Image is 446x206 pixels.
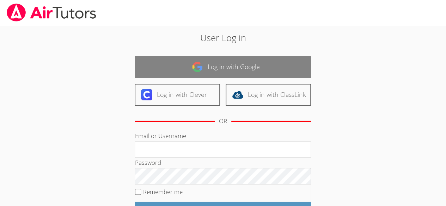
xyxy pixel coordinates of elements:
label: Remember me [143,188,183,196]
a: Log in with Clever [135,84,220,106]
img: google-logo-50288ca7cdecda66e5e0955fdab243c47b7ad437acaf1139b6f446037453330a.svg [192,61,203,73]
a: Log in with ClassLink [226,84,311,106]
div: OR [219,116,227,126]
h2: User Log in [103,31,343,44]
img: clever-logo-6eab21bc6e7a338710f1a6ff85c0baf02591cd810cc4098c63d3a4b26e2feb20.svg [141,89,152,100]
label: Email or Username [135,132,186,140]
a: Log in with Google [135,56,311,78]
img: airtutors_banner-c4298cdbf04f3fff15de1276eac7730deb9818008684d7c2e4769d2f7ddbe033.png [6,4,97,21]
img: classlink-logo-d6bb404cc1216ec64c9a2012d9dc4662098be43eaf13dc465df04b49fa7ab582.svg [232,89,243,100]
label: Password [135,158,161,167]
